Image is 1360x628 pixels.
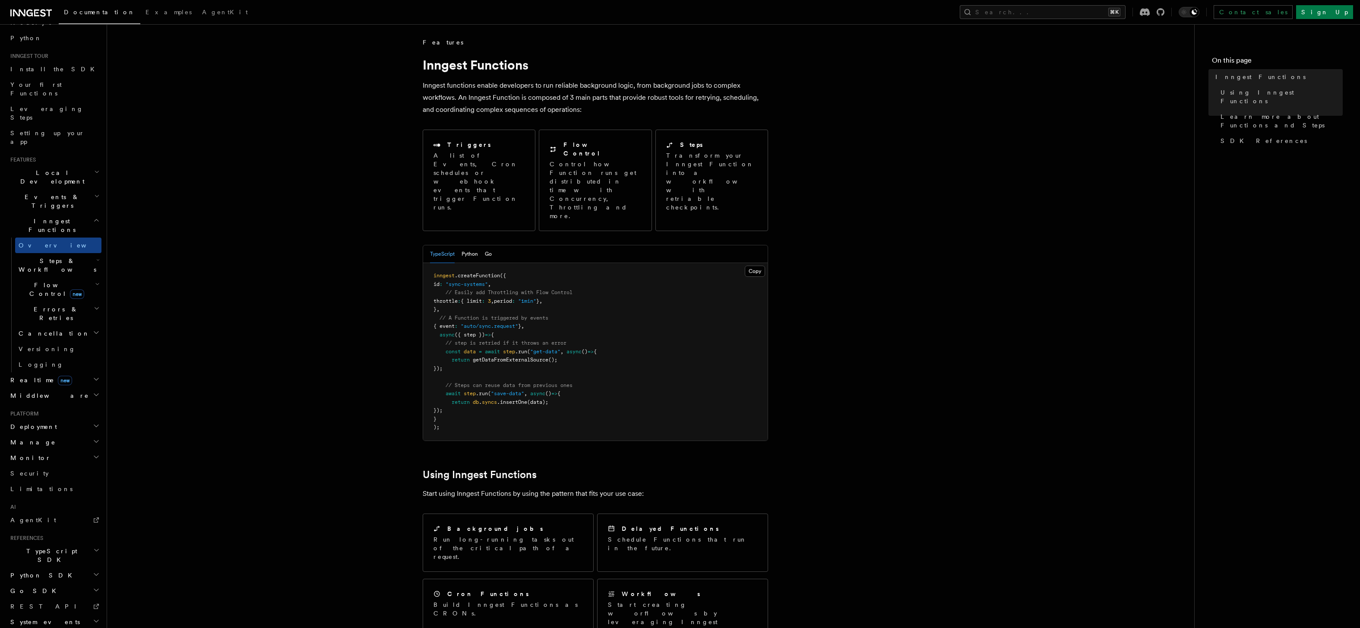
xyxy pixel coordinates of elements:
button: Toggle dark mode [1179,7,1199,17]
h2: Background jobs [447,524,543,533]
span: ( [527,349,530,355]
a: Delayed FunctionsSchedule Functions that run in the future. [597,514,768,572]
a: Documentation [59,3,140,24]
div: Inngest Functions [7,238,101,372]
button: Deployment [7,419,101,435]
span: , [539,298,542,304]
p: Transform your Inngest Function into a workflow with retriable checkpoints. [666,151,759,212]
span: step [464,390,476,396]
button: Manage [7,435,101,450]
span: } [536,298,539,304]
span: Middleware [7,391,89,400]
h2: Workflows [622,590,700,598]
span: : [440,281,443,287]
a: Sign Up [1296,5,1353,19]
span: Errors & Retries [15,305,94,322]
a: Limitations [7,481,101,497]
span: // A Function is triggered by events [440,315,548,321]
h2: Steps [680,140,703,149]
a: Python [7,30,101,46]
p: A list of Events, Cron schedules or webhook events that trigger Function runs. [433,151,525,212]
span: Monitor [7,454,51,462]
span: Overview [19,242,108,249]
h2: Triggers [447,140,491,149]
span: Install the SDK [10,66,100,73]
span: db [473,399,479,405]
span: , [521,323,524,329]
h2: Flow Control [563,140,641,158]
span: } [433,416,436,422]
a: REST API [7,599,101,614]
span: => [588,349,594,355]
span: Inngest Functions [7,217,93,234]
span: Setting up your app [10,130,85,145]
span: .insertOne [497,399,527,405]
span: Logging [19,361,63,368]
span: AgentKit [10,517,56,523]
span: , [488,281,491,287]
button: Errors & Retries [15,301,101,326]
span: Using Inngest Functions [1221,88,1343,105]
span: .run [476,390,488,396]
span: Events & Triggers [7,193,94,210]
span: Steps & Workflows [15,257,96,274]
span: // step is retried if it throws an error [446,340,566,346]
span: Python SDK [7,571,77,580]
button: Search...⌘K [960,5,1126,19]
span: Inngest tour [7,53,48,60]
span: References [7,535,43,542]
span: ({ [500,273,506,279]
span: new [70,289,84,299]
span: Versioning [19,346,76,352]
span: }); [433,407,443,413]
span: () [582,349,588,355]
a: Using Inngest Functions [423,469,537,481]
a: Flow ControlControl how Function runs get distributed in time with Concurrency, Throttling and more. [539,130,652,231]
span: Features [423,38,463,47]
span: ( [488,390,491,396]
button: Copy [745,266,765,277]
span: Python [10,35,42,41]
span: , [436,306,440,312]
span: REST API [10,603,84,610]
span: System events [7,618,80,626]
span: ({ step }) [455,332,485,338]
button: Flow Controlnew [15,277,101,301]
p: Start using Inngest Functions by using the pattern that fits your use case: [423,488,768,500]
span: Leveraging Steps [10,105,83,121]
a: Examples [140,3,197,23]
span: throttle [433,298,458,304]
span: Features [7,156,36,163]
button: Go [485,245,492,263]
span: : [482,298,485,304]
span: syncs [482,399,497,405]
span: Security [10,470,49,477]
span: 3 [488,298,491,304]
a: SDK References [1217,133,1343,149]
span: getDataFromExternalSource [473,357,548,363]
a: Using Inngest Functions [1217,85,1343,109]
span: data [464,349,476,355]
span: Documentation [64,9,135,16]
span: Inngest Functions [1215,73,1306,81]
a: Install the SDK [7,61,101,77]
span: period [494,298,512,304]
a: Leveraging Steps [7,101,101,125]
span: step [503,349,515,355]
button: Python [462,245,478,263]
span: await [485,349,500,355]
h2: Cron Functions [447,590,529,598]
span: = [479,349,482,355]
a: Inngest Functions [1212,69,1343,85]
button: Monitor [7,450,101,466]
button: Cancellation [15,326,101,341]
button: Inngest Functions [7,213,101,238]
a: Security [7,466,101,481]
span: . [479,399,482,405]
a: Logging [15,357,101,372]
span: Examples [145,9,192,16]
span: } [433,306,436,312]
span: "save-data" [491,390,524,396]
span: "auto/sync.request" [461,323,518,329]
button: Steps & Workflows [15,253,101,277]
